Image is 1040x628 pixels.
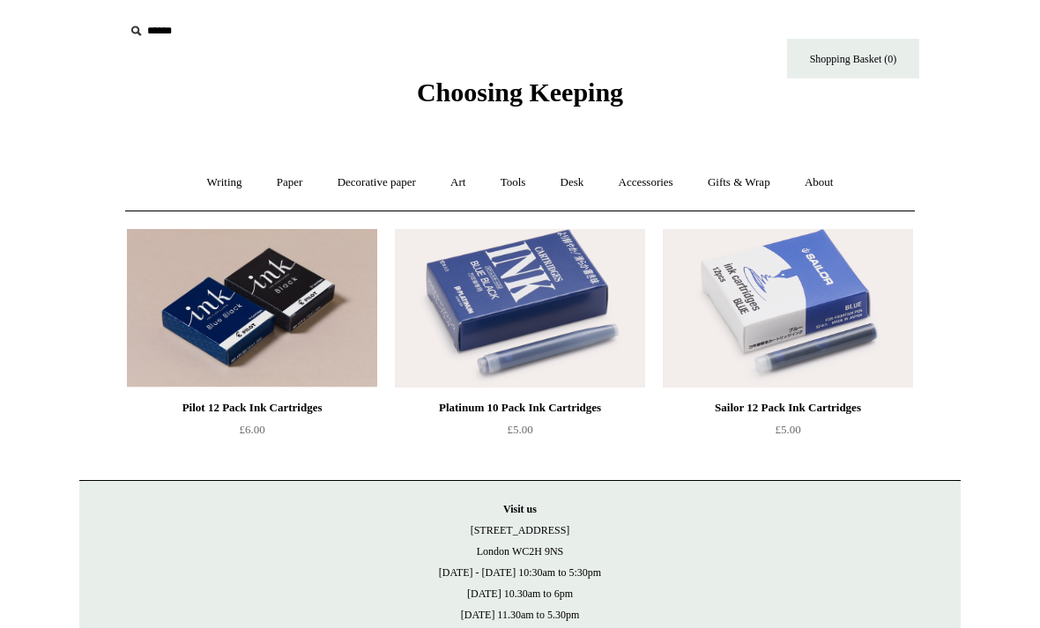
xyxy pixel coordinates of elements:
img: Sailor 12 Pack Ink Cartridges [663,229,913,388]
a: Accessories [603,159,689,206]
a: Sailor 12 Pack Ink Cartridges Sailor 12 Pack Ink Cartridges [663,229,913,388]
span: £5.00 [775,423,800,436]
img: Pilot 12 Pack Ink Cartridges [127,229,377,388]
a: Sailor 12 Pack Ink Cartridges £5.00 [663,397,913,469]
a: Pilot 12 Pack Ink Cartridges £6.00 [127,397,377,469]
span: £6.00 [239,423,264,436]
div: Platinum 10 Pack Ink Cartridges [399,397,641,418]
a: Decorative paper [322,159,432,206]
strong: Visit us [503,503,537,515]
a: Art [435,159,481,206]
a: About [789,159,850,206]
a: Tools [485,159,542,206]
a: Desk [545,159,600,206]
a: Gifts & Wrap [692,159,786,206]
a: Writing [191,159,258,206]
a: Choosing Keeping [417,92,623,104]
span: Choosing Keeping [417,78,623,107]
div: Sailor 12 Pack Ink Cartridges [667,397,909,418]
img: Platinum 10 Pack Ink Cartridges [395,229,645,388]
a: Pilot 12 Pack Ink Cartridges Pilot 12 Pack Ink Cartridges [127,229,377,388]
a: Shopping Basket (0) [787,39,919,78]
div: Pilot 12 Pack Ink Cartridges [131,397,373,418]
a: Paper [261,159,319,206]
a: Platinum 10 Pack Ink Cartridges Platinum 10 Pack Ink Cartridges [395,229,645,388]
a: Platinum 10 Pack Ink Cartridges £5.00 [395,397,645,469]
span: £5.00 [507,423,532,436]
